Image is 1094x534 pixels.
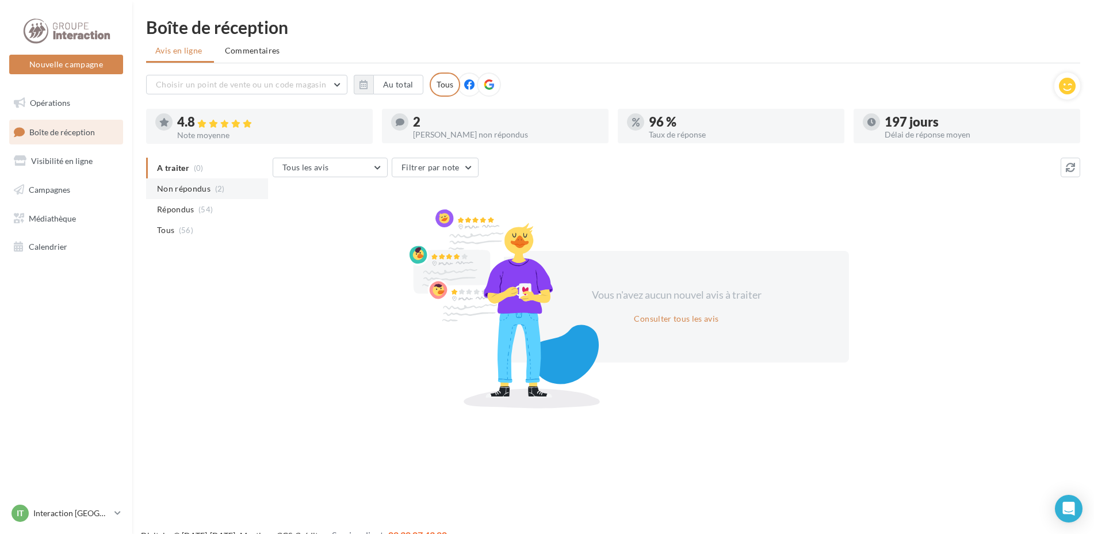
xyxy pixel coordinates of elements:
button: Au total [354,75,423,94]
span: Calendrier [29,242,67,251]
span: Commentaires [225,45,280,55]
button: Nouvelle campagne [9,55,123,74]
div: 96 % [649,116,835,128]
span: Non répondus [157,183,211,194]
div: 2 [413,116,599,128]
span: Tous les avis [282,162,329,172]
button: Filtrer par note [392,158,479,177]
span: Campagnes [29,185,70,194]
a: Visibilité en ligne [7,149,125,173]
span: (56) [179,226,193,235]
div: Délai de réponse moyen [885,131,1071,139]
button: Au total [373,75,423,94]
span: IT [17,508,24,519]
a: Boîte de réception [7,120,125,144]
button: Choisir un point de vente ou un code magasin [146,75,347,94]
a: Opérations [7,91,125,115]
div: Boîte de réception [146,18,1080,36]
button: Consulter tous les avis [629,312,723,326]
span: Visibilité en ligne [31,156,93,166]
a: IT Interaction [GEOGRAPHIC_DATA] [9,502,123,524]
a: Calendrier [7,235,125,259]
p: Interaction [GEOGRAPHIC_DATA] [33,508,110,519]
span: Boîte de réception [29,127,95,136]
div: Tous [430,73,460,97]
a: Médiathèque [7,207,125,231]
button: Tous les avis [273,158,388,177]
div: Vous n'avez aucun nouvel avis à traiter [577,288,775,303]
div: Open Intercom Messenger [1055,495,1082,522]
span: Opérations [30,98,70,108]
span: Médiathèque [29,213,76,223]
span: (54) [198,205,213,214]
span: Choisir un point de vente ou un code magasin [156,79,326,89]
span: Tous [157,224,174,236]
span: Répondus [157,204,194,215]
div: Taux de réponse [649,131,835,139]
div: 4.8 [177,116,364,129]
div: Note moyenne [177,131,364,139]
span: (2) [215,184,225,193]
a: Campagnes [7,178,125,202]
div: 197 jours [885,116,1071,128]
div: [PERSON_NAME] non répondus [413,131,599,139]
